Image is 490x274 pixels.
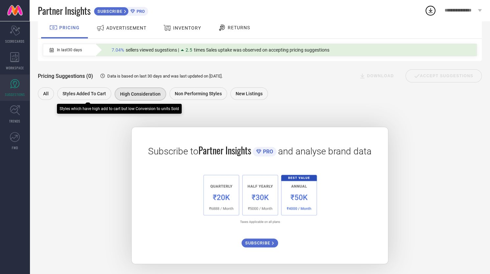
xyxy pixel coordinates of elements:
[43,91,49,96] span: All
[6,65,24,70] span: WORKSPACE
[108,46,333,54] div: Percentage of sellers who have viewed suggestions for the current Insight Type
[198,144,251,157] span: Partner Insights
[242,234,278,247] a: SUBSCRIBE
[106,25,146,31] span: ADVERTISEMENT
[186,47,192,53] span: 2.5
[12,145,18,150] span: FWD
[228,25,250,30] span: RETURNS
[245,240,272,245] span: SUBSCRIBE
[94,5,148,16] a: SUBSCRIBEPRO
[198,170,321,227] img: 1a6fb96cb29458d7132d4e38d36bc9c7.png
[94,9,124,14] span: SUBSCRIBE
[107,74,222,79] span: Data is based on last 30 days and was last updated on [DATE] .
[194,47,329,53] span: times Sales uptake was observed on accepting pricing suggestions
[405,69,482,82] div: Accept Suggestions
[57,48,82,52] span: In last 30 days
[236,91,263,96] span: New Listings
[60,106,179,111] div: Styles which have high add to cart but low Conversion to units Sold
[59,25,80,30] span: PRICING
[173,25,201,31] span: INVENTORY
[112,47,124,53] span: 7.04%
[175,91,222,96] span: Non Performing Styles
[63,91,106,96] span: Styles Added To Cart
[425,5,436,16] div: Open download list
[148,146,198,157] span: Subscribe to
[5,39,25,44] span: SCORECARDS
[135,9,145,14] span: PRO
[120,91,161,97] span: High Consideration
[9,119,20,124] span: TRENDS
[261,148,273,155] span: PRO
[38,73,93,79] span: Pricing Suggestions (0)
[126,47,179,53] span: sellers viewed sugestions |
[278,146,372,157] span: and analyse brand data
[5,92,25,97] span: SUGGESTIONS
[38,4,90,17] span: Partner Insights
